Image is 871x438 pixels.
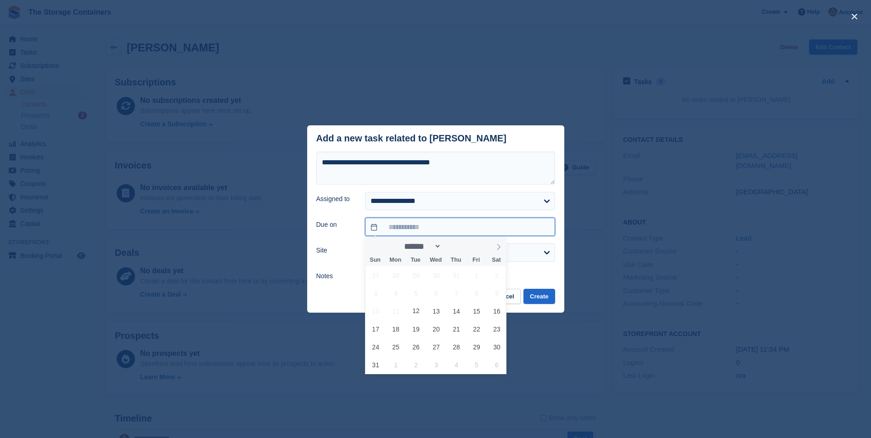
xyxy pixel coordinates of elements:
[401,241,442,251] select: Month
[365,257,385,263] span: Sun
[387,338,405,356] span: August 25, 2025
[847,9,862,24] button: close
[407,320,425,338] span: August 19, 2025
[407,302,425,320] span: August 12, 2025
[446,257,466,263] span: Thu
[448,338,466,356] span: August 28, 2025
[488,338,506,356] span: August 30, 2025
[427,320,445,338] span: August 20, 2025
[468,284,486,302] span: August 8, 2025
[367,338,385,356] span: August 24, 2025
[488,266,506,284] span: August 2, 2025
[488,356,506,374] span: September 6, 2025
[367,320,385,338] span: August 17, 2025
[448,320,466,338] span: August 21, 2025
[448,356,466,374] span: September 4, 2025
[387,320,405,338] span: August 18, 2025
[316,271,354,281] label: Notes
[523,289,555,304] button: Create
[448,284,466,302] span: August 7, 2025
[468,266,486,284] span: August 1, 2025
[427,302,445,320] span: August 13, 2025
[407,266,425,284] span: July 29, 2025
[427,266,445,284] span: July 30, 2025
[468,320,486,338] span: August 22, 2025
[468,338,486,356] span: August 29, 2025
[488,320,506,338] span: August 23, 2025
[367,356,385,374] span: August 31, 2025
[407,284,425,302] span: August 5, 2025
[385,257,405,263] span: Mon
[427,338,445,356] span: August 27, 2025
[468,302,486,320] span: August 15, 2025
[426,257,446,263] span: Wed
[427,356,445,374] span: September 3, 2025
[488,302,506,320] span: August 16, 2025
[367,266,385,284] span: July 27, 2025
[316,194,354,204] label: Assigned to
[488,284,506,302] span: August 9, 2025
[387,356,405,374] span: September 1, 2025
[316,220,354,230] label: Due on
[405,257,426,263] span: Tue
[316,133,507,144] div: Add a new task related to [PERSON_NAME]
[367,302,385,320] span: August 10, 2025
[407,356,425,374] span: September 2, 2025
[441,241,470,251] input: Year
[387,302,405,320] span: August 11, 2025
[486,257,506,263] span: Sat
[448,302,466,320] span: August 14, 2025
[367,284,385,302] span: August 3, 2025
[387,284,405,302] span: August 4, 2025
[466,257,486,263] span: Fri
[387,266,405,284] span: July 28, 2025
[407,338,425,356] span: August 26, 2025
[316,246,354,255] label: Site
[427,284,445,302] span: August 6, 2025
[448,266,466,284] span: July 31, 2025
[468,356,486,374] span: September 5, 2025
